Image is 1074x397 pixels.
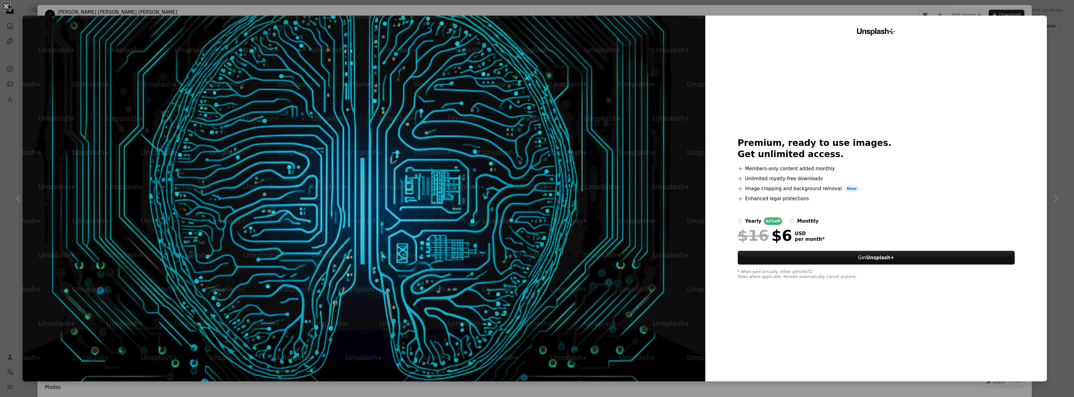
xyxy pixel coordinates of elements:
[745,217,761,225] div: yearly
[738,137,1015,160] h2: Premium, ready to use images. Get unlimited access.
[738,251,1015,265] button: GetUnsplash+
[738,227,792,244] div: $6
[738,219,743,224] input: yearly62%off
[797,217,819,225] div: monthly
[764,217,782,225] div: 62% off
[795,231,825,236] span: USD
[844,185,859,192] span: New
[738,227,769,244] span: $16
[738,270,1015,280] div: * When paid annually, billed upfront $72 Taxes where applicable. Renews automatically. Cancel any...
[738,175,1015,182] li: Unlimited royalty-free downloads
[866,255,894,261] strong: Unsplash+
[790,219,795,224] input: monthly
[795,236,825,242] span: per month *
[738,195,1015,202] li: Enhanced legal protections
[738,165,1015,172] li: Members-only content added monthly
[738,185,1015,192] li: Image cropping and background removal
